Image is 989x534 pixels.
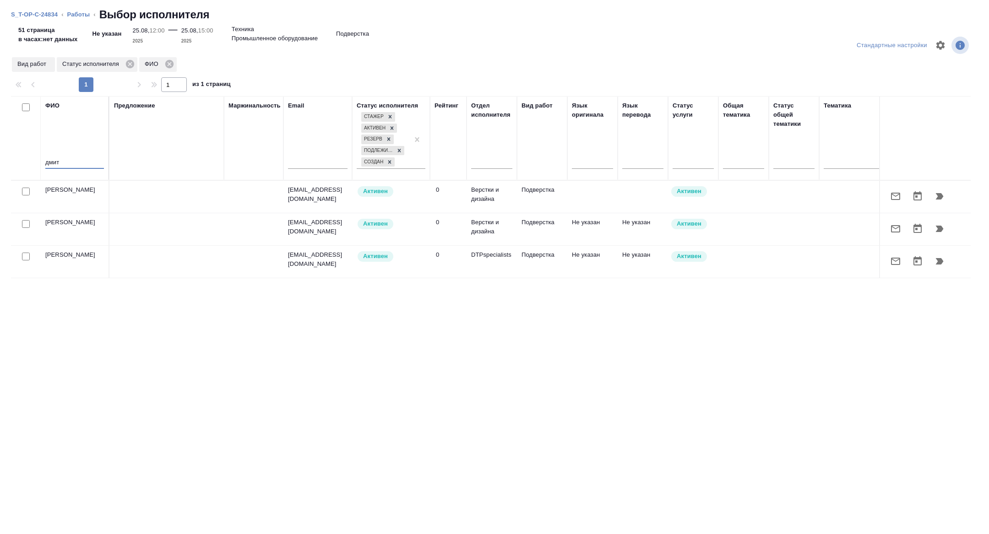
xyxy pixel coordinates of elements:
[18,26,78,35] p: 51 страница
[436,218,462,227] div: 0
[62,59,122,69] p: Статус исполнителя
[45,101,60,110] div: ФИО
[61,10,63,19] li: ‹
[41,246,109,278] td: [PERSON_NAME]
[929,185,951,207] button: Продолжить
[132,27,149,34] p: 25.08,
[361,112,385,122] div: Стажер
[360,111,396,123] div: Стажер, Активен, Резерв, Подлежит внедрению, Создан
[288,101,304,110] div: Email
[288,250,348,269] p: [EMAIL_ADDRESS][DOMAIN_NAME]
[572,101,613,119] div: Язык оригинала
[618,246,668,278] td: Не указан
[357,218,425,230] div: Рядовой исполнитель: назначай с учетом рейтинга
[228,101,281,110] div: Маржинальность
[11,11,58,18] a: S_T-OP-C-24834
[885,250,907,272] button: Отправить предложение о работе
[471,101,512,119] div: Отдел исполнителя
[57,57,137,72] div: Статус исполнителя
[22,188,30,195] input: Выбери исполнителей, чтобы отправить приглашение на работу
[149,27,164,34] p: 12:00
[522,218,563,227] p: Подверстка
[854,38,929,53] div: split button
[357,250,425,263] div: Рядовой исполнитель: назначай с учетом рейтинга
[677,219,701,228] p: Активен
[288,185,348,204] p: [EMAIL_ADDRESS][DOMAIN_NAME]
[885,185,907,207] button: Отправить предложение о работе
[363,187,388,196] p: Активен
[436,185,462,194] div: 0
[192,79,231,92] span: из 1 страниц
[139,57,177,72] div: ФИО
[467,181,517,213] td: Верстки и дизайна
[181,27,198,34] p: 25.08,
[145,59,162,69] p: ФИО
[673,101,714,119] div: Статус услуги
[929,34,951,56] span: Настроить таблицу
[360,145,405,156] div: Стажер, Активен, Резерв, Подлежит внедрению, Создан
[677,187,701,196] p: Активен
[435,101,458,110] div: Рейтинг
[467,213,517,245] td: Верстки и дизайна
[361,135,384,144] div: Резерв
[723,101,764,119] div: Общая тематика
[168,22,178,46] div: —
[11,7,978,22] nav: breadcrumb
[93,10,95,19] li: ‹
[907,218,929,240] button: Открыть календарь загрузки
[618,213,668,245] td: Не указан
[41,213,109,245] td: [PERSON_NAME]
[929,218,951,240] button: Продолжить
[907,250,929,272] button: Открыть календарь загрузки
[361,146,394,156] div: Подлежит внедрению
[232,25,254,34] p: Техника
[824,101,851,110] div: Тематика
[114,101,155,110] div: Предложение
[567,213,618,245] td: Не указан
[336,29,369,38] p: Подверстка
[773,101,815,129] div: Статус общей тематики
[622,101,663,119] div: Язык перевода
[360,134,395,145] div: Стажер, Активен, Резерв, Подлежит внедрению, Создан
[357,185,425,198] div: Рядовой исполнитель: назначай с учетом рейтинга
[360,123,398,134] div: Стажер, Активен, Резерв, Подлежит внедрению, Создан
[677,252,701,261] p: Активен
[17,59,49,69] p: Вид работ
[951,37,971,54] span: Посмотреть информацию
[22,220,30,228] input: Выбери исполнителей, чтобы отправить приглашение на работу
[360,156,396,168] div: Стажер, Активен, Резерв, Подлежит внедрению, Создан
[885,218,907,240] button: Отправить предложение о работе
[363,252,388,261] p: Активен
[467,246,517,278] td: DTPspecialists
[907,185,929,207] button: Открыть календарь загрузки
[361,124,387,133] div: Активен
[567,246,618,278] td: Не указан
[67,11,90,18] a: Работы
[522,185,563,194] p: Подверстка
[522,250,563,259] p: Подверстка
[22,253,30,260] input: Выбери исполнителей, чтобы отправить приглашение на работу
[436,250,462,259] div: 0
[99,7,210,22] h2: Выбор исполнителя
[363,219,388,228] p: Активен
[288,218,348,236] p: [EMAIL_ADDRESS][DOMAIN_NAME]
[361,157,385,167] div: Создан
[357,101,418,110] div: Статус исполнителя
[522,101,553,110] div: Вид работ
[198,27,213,34] p: 15:00
[41,181,109,213] td: [PERSON_NAME]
